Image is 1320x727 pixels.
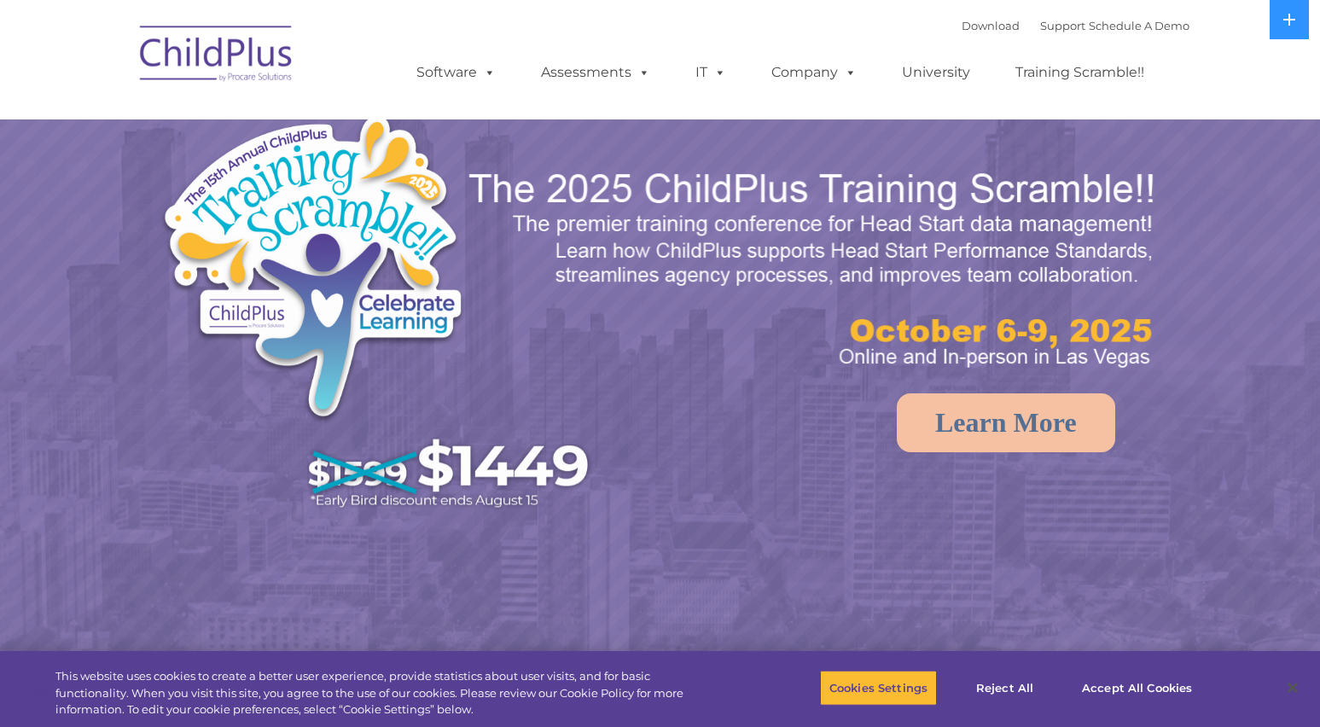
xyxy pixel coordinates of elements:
button: Cookies Settings [820,670,937,706]
img: ChildPlus by Procare Solutions [131,14,302,99]
a: Company [754,55,874,90]
button: Reject All [951,670,1058,706]
button: Close [1274,669,1311,707]
a: IT [678,55,743,90]
a: University [885,55,987,90]
a: Schedule A Demo [1089,19,1189,32]
div: This website uses cookies to create a better user experience, provide statistics about user visit... [55,668,726,718]
a: Support [1040,19,1085,32]
a: Software [399,55,513,90]
button: Accept All Cookies [1073,670,1201,706]
a: Learn More [897,393,1115,452]
a: Assessments [524,55,667,90]
font: | [962,19,1189,32]
a: Download [962,19,1020,32]
a: Training Scramble!! [998,55,1161,90]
